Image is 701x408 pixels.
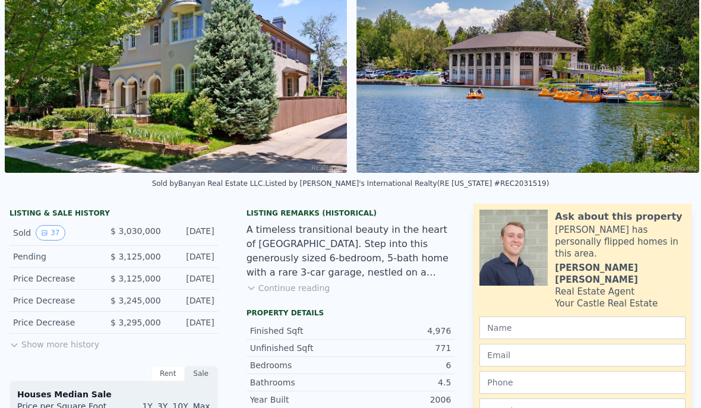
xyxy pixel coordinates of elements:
div: Rent [151,366,185,381]
span: $ 3,245,000 [110,296,161,305]
div: Price Decrease [13,317,101,328]
div: Houses Median Sale [17,388,210,400]
div: LISTING & SALE HISTORY [10,208,218,220]
div: [PERSON_NAME] [PERSON_NAME] [555,262,686,286]
div: 4,976 [350,325,451,337]
div: [DATE] [170,295,214,306]
div: [DATE] [170,273,214,284]
div: 771 [350,342,451,354]
div: Finished Sqft [250,325,350,337]
span: $ 3,125,000 [110,274,161,283]
span: $ 3,030,000 [110,226,161,236]
div: Your Castle Real Estate [555,298,658,309]
input: Name [479,317,686,339]
span: $ 3,125,000 [110,252,161,261]
div: Sold [13,225,101,241]
div: 2006 [350,394,451,406]
div: Year Built [250,394,350,406]
div: [PERSON_NAME] has personally flipped homes in this area. [555,224,686,260]
div: Real Estate Agent [555,286,634,298]
div: Ask about this property [555,210,682,224]
div: Property details [247,308,455,318]
div: Listing Remarks (Historical) [247,208,455,218]
div: Listed by [PERSON_NAME]'s International Realty (RE [US_STATE] #REC2031519) [265,179,549,188]
div: Sale [185,366,218,381]
div: [DATE] [170,251,214,262]
div: A timeless transitional beauty in the heart of [GEOGRAPHIC_DATA]. Step into this generously sized... [247,223,455,280]
div: Unfinished Sqft [250,342,350,354]
input: Email [479,344,686,366]
div: [DATE] [170,225,214,241]
div: Bathrooms [250,377,350,388]
div: [DATE] [170,317,214,328]
button: Continue reading [247,282,330,294]
div: Pending [13,251,101,262]
div: Price Decrease [13,295,101,306]
div: 4.5 [350,377,451,388]
div: 6 [350,359,451,371]
div: Price Decrease [13,273,101,284]
span: $ 3,295,000 [110,318,161,327]
div: Sold by Banyan Real Estate LLC . [152,179,266,188]
div: Bedrooms [250,359,350,371]
input: Phone [479,371,686,394]
button: Show more history [10,334,99,350]
button: View historical data [36,225,65,241]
